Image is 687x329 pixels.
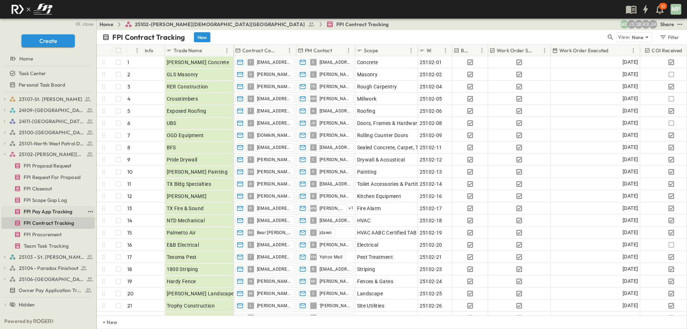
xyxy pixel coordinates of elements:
span: [PERSON_NAME][EMAIL_ADDRESS][DOMAIN_NAME] [320,193,350,199]
div: 24111-[GEOGRAPHIC_DATA]test [1,116,95,127]
div: Jesse Sullivan (jsullivan@fpibuilders.com) [627,20,636,29]
p: 11 [127,180,131,188]
span: 23107-St. [PERSON_NAME] [19,96,82,103]
p: Scope [364,47,378,54]
p: Work Order Sent [497,47,533,54]
span: HVAC [357,217,371,224]
span: GLS Masonry [167,71,198,78]
a: Home [1,54,93,64]
p: PM Contact [305,47,332,54]
span: Toilet Accessories & Partitions [357,180,428,188]
span: Drywall & Acoustical [357,156,405,163]
span: 25104 - Paradox Finishout [19,265,78,272]
span: [EMAIL_ADDRESS][DOMAIN_NAME] [320,266,350,272]
a: FPI Proposal Request [1,161,93,171]
span: [PERSON_NAME] Landscape [167,290,234,297]
span: 25102-20 [420,241,442,248]
span: [PERSON_NAME][EMAIL_ADDRESS][DOMAIN_NAME] [257,193,291,199]
button: Sort [379,47,387,54]
span: 25106-St. Andrews Parking Lot [19,276,84,283]
span: [EMAIL_ADDRESS][DOMAIN_NAME] [320,108,350,114]
span: Millwork [357,95,377,102]
span: FPI Pay App Tracking [24,208,72,215]
span: [DATE] [623,95,638,103]
span: [PERSON_NAME] [320,72,350,77]
a: FPI Request For Proposal [1,172,93,182]
p: FPI Contract Tracking [112,32,185,42]
span: [PERSON_NAME][EMAIL_ADDRESS][DOMAIN_NAME] [257,72,291,77]
p: 15 [127,229,132,236]
span: Palmetto Air [167,229,196,236]
span: [DATE] [623,241,638,249]
p: 13 [127,205,132,212]
span: [DATE] [623,155,638,164]
span: Pest Treatment [357,253,393,261]
p: 12 [127,193,132,200]
button: test [676,20,684,29]
span: 25102-08 [420,120,442,127]
p: BSA Signed [461,47,471,54]
span: FPI Contract Tracking [24,219,74,227]
button: Menu [407,46,415,55]
button: Sort [610,47,618,54]
span: [PERSON_NAME][DOMAIN_NAME] [320,132,350,138]
span: Painting [357,168,377,175]
a: 25103 - St. [PERSON_NAME] Phase 2 [9,252,93,262]
span: [EMAIL_ADDRESS][DOMAIN_NAME] [320,145,350,150]
span: [PERSON_NAME] Concrete [167,59,229,66]
span: Roofing [357,107,376,115]
div: FPI Proposal Requesttest [1,160,95,171]
div: 24109-St. Teresa of Calcutta Parish Halltest [1,105,95,116]
span: 25102-16 [420,193,442,200]
span: Kitchen Equipment [357,193,401,200]
p: View: [618,33,630,41]
span: [DATE] [623,265,638,273]
span: Fire Alarm [357,205,381,212]
span: [DATE] [623,107,638,115]
div: FPI Closeouttest [1,183,95,194]
div: Filter [659,33,679,41]
a: 25102-Christ The Redeemer Anglican Church [9,149,93,159]
p: Work Order Executed [559,47,608,54]
span: 25102-13 [420,168,442,175]
span: [DATE] [623,168,638,176]
button: New [194,32,210,42]
span: [PERSON_NAME] Painting [167,168,228,175]
span: Hardy Fence [167,278,196,285]
span: OGD Equipment [167,132,204,139]
div: 25102-Christ The Redeemer Anglican Churchtest [1,149,95,160]
p: 8 [127,144,130,151]
span: [DATE] [623,204,638,212]
a: Task Center [1,68,93,78]
span: [DATE] [623,180,638,188]
div: Team Task Trackingtest [1,240,95,252]
span: [PERSON_NAME][EMAIL_ADDRESS][DOMAIN_NAME] [320,291,350,296]
span: Landscape [357,290,383,297]
span: [EMAIL_ADDRESS][DOMAIN_NAME] [320,59,350,65]
span: Exposed Roofing [167,107,206,115]
span: [EMAIL_ADDRESS][DOMAIN_NAME] [257,242,291,248]
button: Menu [344,46,353,55]
span: 25102-[PERSON_NAME][DEMOGRAPHIC_DATA][GEOGRAPHIC_DATA] [135,21,305,28]
span: Concrete [357,59,378,66]
a: FPI Contract Tracking [326,21,389,28]
span: Yahoo Mail [320,254,343,260]
span: [EMAIL_ADDRESS][PERSON_NAME][DOMAIN_NAME] [320,181,350,187]
span: 25102-18 [420,217,442,224]
p: 19 [127,278,132,285]
span: [EMAIL_ADDRESS][DOMAIN_NAME] [257,145,291,150]
p: 14 [127,217,132,224]
button: Sort [128,47,136,54]
span: [PERSON_NAME] [320,84,350,89]
span: FPI Procurement [24,231,62,238]
span: 25102-25 [420,290,442,297]
p: 20 [127,290,133,297]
